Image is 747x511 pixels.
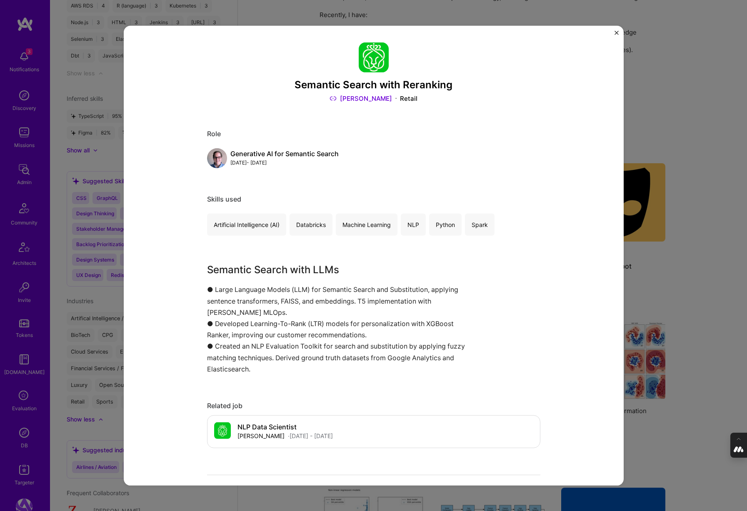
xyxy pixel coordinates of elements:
h3: Semantic Search with Reranking [207,79,540,91]
img: Dot [395,94,397,103]
div: [PERSON_NAME] [237,431,285,440]
div: Artificial Intelligence (AI) [207,214,286,236]
div: Spark [465,214,495,236]
div: NLP [401,214,426,236]
p: ● Created an NLP Evaluation Toolkit for search and substitution by applying fuzzy matching techni... [207,341,478,375]
img: Company logo [359,42,389,72]
div: [DATE] - [DATE] [230,158,339,167]
h4: NLP Data Scientist [237,423,333,431]
button: Close [615,30,619,39]
div: Databricks [290,214,332,236]
img: Link [330,94,337,103]
p: ● Large Language Models (LLM) for Semantic Search and Substitution, applying sentence transformer... [207,284,478,318]
p: ● Developed Learning-To-Rank (LTR) models for personalization with XGBoost Ranker, improving our ... [207,318,478,341]
img: Company logo [214,422,231,439]
div: Machine Learning [336,214,397,236]
div: Generative AI for Semantic Search [230,150,339,158]
div: Role [207,130,540,138]
div: · [DATE] - [DATE] [288,431,333,440]
div: Skills used [207,195,540,204]
h3: Semantic Search with LLMs [207,262,478,277]
div: Python [429,214,462,236]
div: Related job [207,401,540,410]
div: Retail [400,94,417,103]
a: [PERSON_NAME] [330,94,392,103]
